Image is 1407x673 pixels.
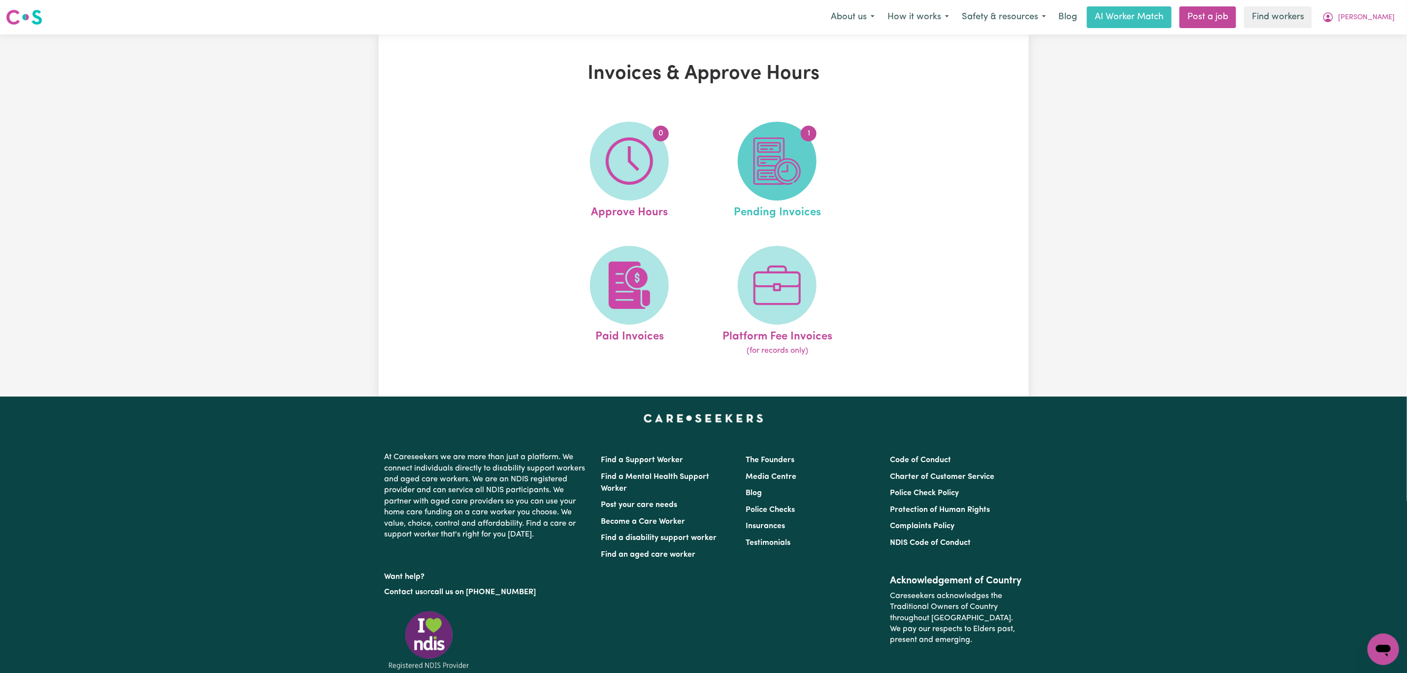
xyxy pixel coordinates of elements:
[890,575,1022,587] h2: Acknowledgement of Country
[746,522,785,530] a: Insurances
[1244,6,1312,28] a: Find workers
[706,246,848,357] a: Platform Fee Invoices(for records only)
[1052,6,1083,28] a: Blog
[1338,12,1395,23] span: [PERSON_NAME]
[734,201,821,221] span: Pending Invoices
[1179,6,1236,28] a: Post a job
[493,62,915,86] h1: Invoices & Approve Hours
[644,414,763,422] a: Careseekers home page
[558,246,700,357] a: Paid Invoices
[747,345,808,357] span: (for records only)
[601,456,684,464] a: Find a Support Worker
[385,583,589,602] p: or
[890,473,994,481] a: Charter of Customer Service
[890,456,951,464] a: Code of Conduct
[706,122,848,221] a: Pending Invoices
[890,506,990,514] a: Protection of Human Rights
[385,568,589,582] p: Want help?
[746,489,762,497] a: Blog
[385,588,424,596] a: Contact us
[746,456,794,464] a: The Founders
[881,7,955,28] button: How it works
[385,448,589,544] p: At Careseekers we are more than just a platform. We connect individuals directly to disability su...
[890,587,1022,650] p: Careseekers acknowledges the Traditional Owners of Country throughout [GEOGRAPHIC_DATA]. We pay o...
[801,126,817,141] span: 1
[890,522,954,530] a: Complaints Policy
[746,506,795,514] a: Police Checks
[601,501,678,509] a: Post your care needs
[1368,634,1399,665] iframe: Button to launch messaging window, conversation in progress
[955,7,1052,28] button: Safety & resources
[6,6,42,29] a: Careseekers logo
[746,473,796,481] a: Media Centre
[431,588,536,596] a: call us on [PHONE_NUMBER]
[601,518,686,526] a: Become a Care Worker
[558,122,700,221] a: Approve Hours
[824,7,881,28] button: About us
[601,473,710,493] a: Find a Mental Health Support Worker
[6,8,42,26] img: Careseekers logo
[1316,7,1401,28] button: My Account
[890,489,959,497] a: Police Check Policy
[722,325,832,345] span: Platform Fee Invoices
[591,201,668,221] span: Approve Hours
[385,609,473,671] img: Registered NDIS provider
[746,539,790,547] a: Testimonials
[601,534,717,542] a: Find a disability support worker
[601,551,696,559] a: Find an aged care worker
[1087,6,1172,28] a: AI Worker Match
[890,539,971,547] a: NDIS Code of Conduct
[653,126,669,141] span: 0
[595,325,664,345] span: Paid Invoices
